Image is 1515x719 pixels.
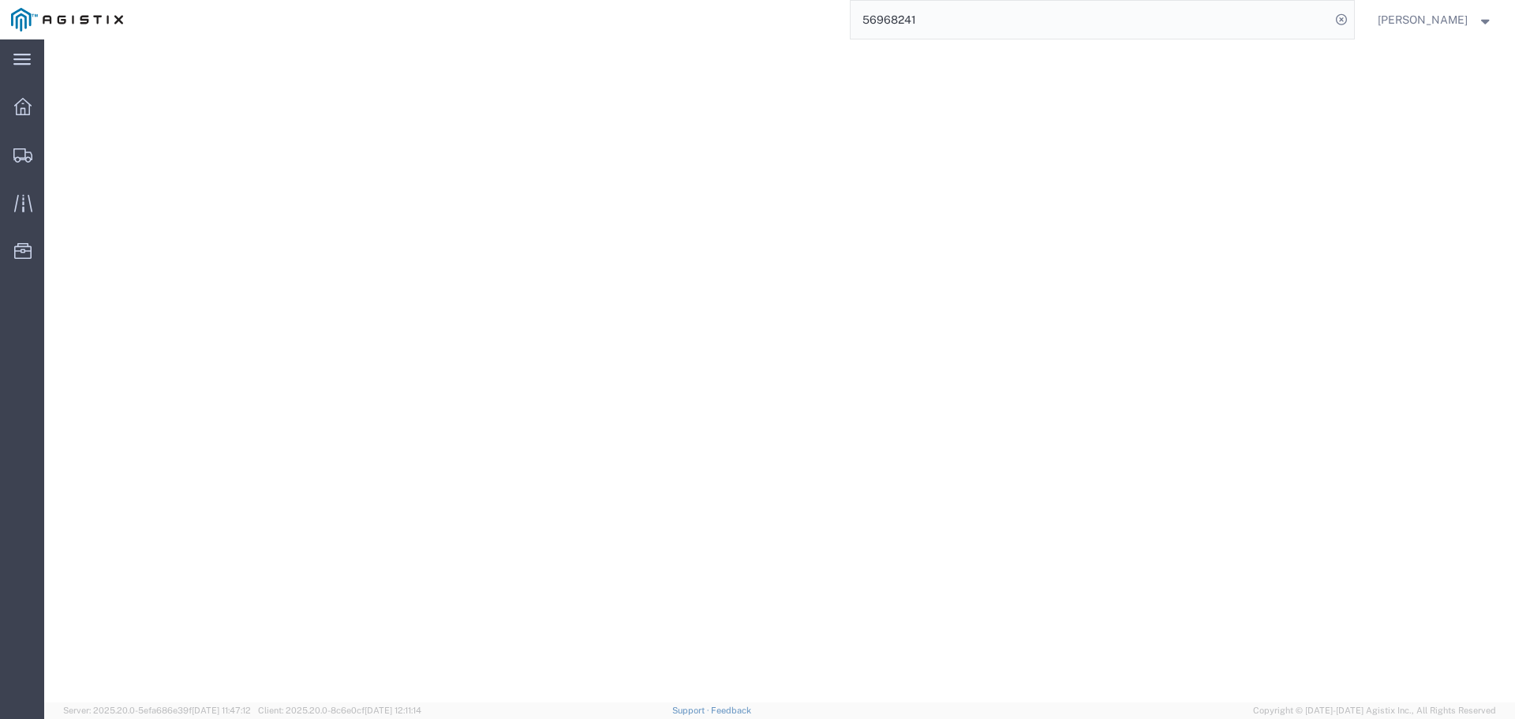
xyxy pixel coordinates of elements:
span: Server: 2025.20.0-5efa686e39f [63,706,251,715]
a: Feedback [711,706,751,715]
iframe: FS Legacy Container [44,39,1515,702]
button: [PERSON_NAME] [1377,10,1494,29]
input: Search for shipment number, reference number [851,1,1330,39]
span: [DATE] 12:11:14 [365,706,421,715]
span: Dan Whitemore [1378,11,1468,28]
img: logo [11,8,123,32]
span: Copyright © [DATE]-[DATE] Agistix Inc., All Rights Reserved [1253,704,1496,717]
span: Client: 2025.20.0-8c6e0cf [258,706,421,715]
a: Support [672,706,712,715]
span: [DATE] 11:47:12 [192,706,251,715]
